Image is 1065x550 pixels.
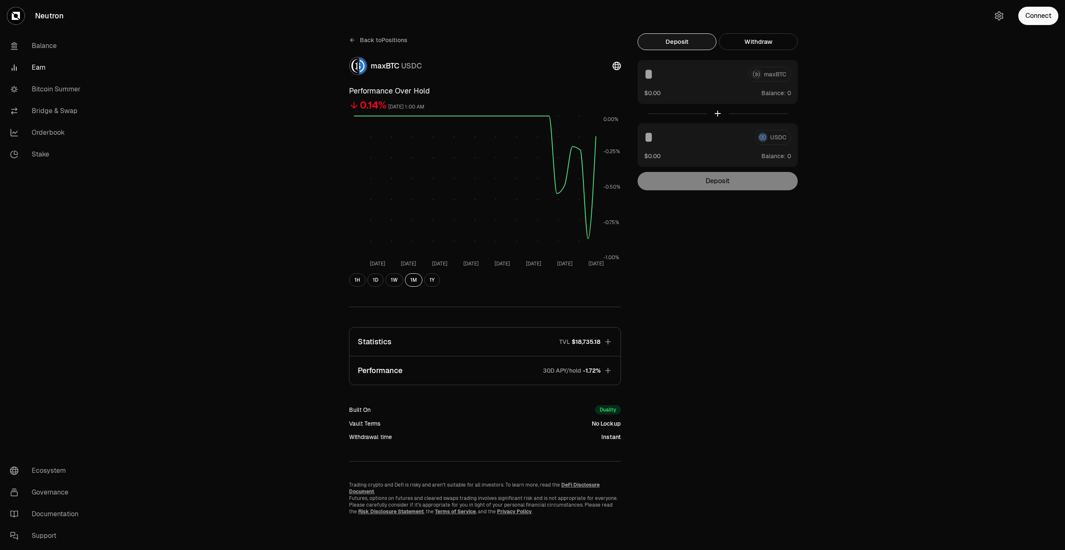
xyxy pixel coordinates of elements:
[603,116,618,123] tspan: 0.00%
[592,419,621,428] div: No Lockup
[370,260,385,267] tspan: [DATE]
[526,260,541,267] tspan: [DATE]
[349,85,621,97] h3: Performance Over Hold
[719,33,798,50] button: Withdraw
[432,260,447,267] tspan: [DATE]
[3,57,90,78] a: Earn
[350,58,357,74] img: maxBTC Logo
[557,260,573,267] tspan: [DATE]
[3,503,90,525] a: Documentation
[603,219,619,226] tspan: -0.75%
[761,152,786,160] span: Balance:
[543,366,581,375] p: 30D APY/hold
[367,273,384,287] button: 1D
[435,508,476,515] a: Terms of Service
[761,89,786,97] span: Balance:
[388,102,424,112] div: [DATE] 1:00 AM
[497,508,532,515] a: Privacy Policy
[644,151,661,160] button: $0.00
[601,433,621,441] div: Instant
[603,184,620,190] tspan: -0.50%
[349,482,621,495] p: Trading crypto and Defi is risky and aren't suitable for all investors. To learn more, read the .
[401,61,422,71] span: USDC
[405,273,422,287] button: 1M
[424,273,440,287] button: 1Y
[349,328,620,356] button: StatisticsTVL$18,735.18
[559,338,570,346] p: TVL
[3,482,90,503] a: Governance
[371,60,422,72] div: maxBTC
[3,100,90,122] a: Bridge & Swap
[349,406,371,414] div: Built On
[349,495,621,515] p: Futures, options on futures and cleared swaps trading involves significant risk and is not approp...
[644,88,661,97] button: $0.00
[603,148,620,155] tspan: -0.25%
[638,33,716,50] button: Deposit
[3,35,90,57] a: Balance
[349,482,600,495] a: DeFi Disclosure Document
[588,260,604,267] tspan: [DATE]
[349,356,620,385] button: Performance30D APY/hold-1.72%
[583,366,600,375] span: -1.72%
[349,273,366,287] button: 1H
[349,419,380,428] div: Vault Terms
[358,508,424,515] a: Risk Disclosure Statement
[463,260,479,267] tspan: [DATE]
[358,336,392,348] p: Statistics
[360,36,407,44] span: Back to Positions
[3,525,90,547] a: Support
[3,144,90,165] a: Stake
[349,433,392,441] div: Withdrawal time
[495,260,510,267] tspan: [DATE]
[349,33,407,47] a: Back toPositions
[1018,7,1058,25] button: Connect
[3,78,90,100] a: Bitcoin Summer
[572,338,600,346] span: $18,735.18
[3,122,90,144] a: Orderbook
[603,254,619,261] tspan: -1.00%
[359,58,367,74] img: USDC Logo
[401,260,416,267] tspan: [DATE]
[385,273,403,287] button: 1W
[360,98,387,112] div: 0.14%
[3,460,90,482] a: Ecosystem
[358,365,402,376] p: Performance
[595,405,621,414] div: Duality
